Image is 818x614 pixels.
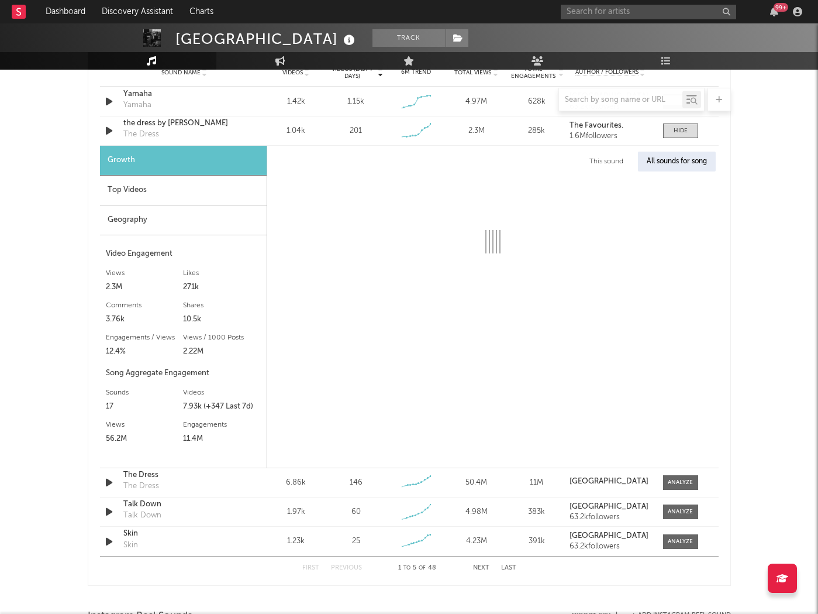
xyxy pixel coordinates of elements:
[570,503,648,510] strong: [GEOGRAPHIC_DATA]
[570,513,651,522] div: 63.2k followers
[419,565,426,571] span: of
[449,125,503,137] div: 2.3M
[570,532,648,540] strong: [GEOGRAPHIC_DATA]
[106,386,184,400] div: Sounds
[100,205,267,235] div: Geography
[183,386,261,400] div: Videos
[269,125,323,137] div: 1.04k
[449,506,503,518] div: 4.98M
[106,331,184,345] div: Engagements / Views
[269,536,323,547] div: 1.23k
[638,152,716,171] div: All sounds for song
[106,400,184,414] div: 17
[570,122,623,129] strong: The Favourites.
[385,561,450,575] div: 1 5 48
[123,540,138,551] div: Skin
[106,418,184,432] div: Views
[559,95,682,105] input: Search by song name or URL
[581,152,632,171] div: This sound
[509,506,564,518] div: 383k
[774,3,788,12] div: 99 +
[351,506,361,518] div: 60
[509,125,564,137] div: 285k
[501,565,516,571] button: Last
[183,400,261,414] div: 7.93k (+347 Last 7d)
[106,266,184,280] div: Views
[350,477,363,489] div: 146
[575,68,638,76] span: Author / Followers
[106,280,184,294] div: 2.3M
[454,69,491,76] span: Total Views
[269,506,323,518] div: 1.97k
[106,299,184,313] div: Comments
[106,366,261,380] div: Song Aggregate Engagement
[123,510,161,522] div: Talk Down
[183,313,261,327] div: 10.5k
[509,536,564,547] div: 391k
[100,176,267,205] div: Top Videos
[106,432,184,446] div: 56.2M
[123,118,246,129] a: the dress by [PERSON_NAME]
[183,345,261,359] div: 2.22M
[183,331,261,345] div: Views / 1000 Posts
[473,565,489,571] button: Next
[123,528,246,540] a: Skin
[509,66,557,80] span: Total Engagements
[100,146,267,176] div: Growth
[183,432,261,446] div: 11.4M
[302,565,319,571] button: First
[183,280,261,294] div: 271k
[403,565,410,571] span: to
[106,313,184,327] div: 3.76k
[123,499,246,510] a: Talk Down
[561,5,736,19] input: Search for artists
[175,29,358,49] div: [GEOGRAPHIC_DATA]
[350,125,362,137] div: 201
[269,477,323,489] div: 6.86k
[570,132,651,140] div: 1.6M followers
[570,478,651,486] a: [GEOGRAPHIC_DATA]
[183,266,261,280] div: Likes
[123,469,246,481] a: The Dress
[123,481,159,492] div: The Dress
[449,536,503,547] div: 4.23M
[282,69,303,76] span: Videos
[106,247,261,261] div: Video Engagement
[183,299,261,313] div: Shares
[570,503,651,511] a: [GEOGRAPHIC_DATA]
[183,418,261,432] div: Engagements
[123,129,159,140] div: The Dress
[570,478,648,485] strong: [GEOGRAPHIC_DATA]
[389,68,443,77] div: 6M Trend
[770,7,778,16] button: 99+
[570,543,651,551] div: 63.2k followers
[106,345,184,359] div: 12.4%
[570,532,651,540] a: [GEOGRAPHIC_DATA]
[449,477,503,489] div: 50.4M
[352,536,360,547] div: 25
[331,565,362,571] button: Previous
[509,477,564,489] div: 11M
[329,66,376,80] span: Videos (last 7 days)
[161,69,201,76] span: Sound Name
[372,29,446,47] button: Track
[570,122,651,130] a: The Favourites.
